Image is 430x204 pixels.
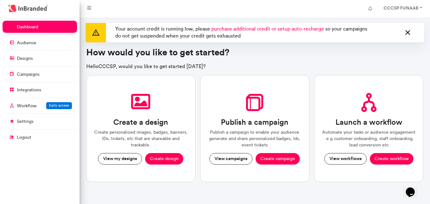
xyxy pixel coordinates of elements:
span: purchase additional credit or setup auto-recharge [211,26,324,32]
a: integrations [3,84,77,96]
p: campaigns [17,71,39,78]
p: Hello CCCSP , would you like to get started [DATE]? [86,63,424,70]
p: designs [17,55,33,62]
button: Create campaign [256,153,300,165]
p: Create personalized images, badges, banners, IDs, tickets, etc that are shareable and trackable. [94,129,187,148]
a: CCCSP FUNAAB [377,3,427,15]
a: designs [3,52,77,64]
p: Automate your tasks or audience engagement . e.g customer onboarding, staff onboarding, lead conv... [322,129,415,148]
p: dashboard [17,24,38,30]
button: Create design [145,153,183,165]
p: Your account credit is running low, please so your campaigns do not get suspended when your credi... [113,23,377,42]
a: settings [3,115,77,127]
p: logout [17,134,31,141]
p: audience [17,40,36,46]
button: View my designs [98,153,142,165]
a: audience [3,37,77,49]
strong: CCCSP FUNAAB [384,5,419,11]
h3: Create a design [113,118,168,127]
p: Workflow [17,103,37,109]
p: Publish a campaign to enable your audience generate and share personalized badges, Ids, event tic... [208,129,301,148]
button: Create workflow [370,153,413,165]
a: campaigns [3,68,77,80]
iframe: chat widget [403,179,424,198]
button: View campaigns [209,153,252,165]
span: Early access [49,103,69,108]
a: dashboard [3,21,77,33]
h3: Publish a campaign [221,118,288,127]
p: integrations [17,87,41,93]
a: WorkflowEarly access [3,100,77,112]
p: settings [17,118,33,125]
h3: How would you like to get started? [86,47,424,58]
img: InBranded Logo [7,3,50,14]
h3: Launch a workflow [335,118,402,127]
button: View workflows [324,153,367,165]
